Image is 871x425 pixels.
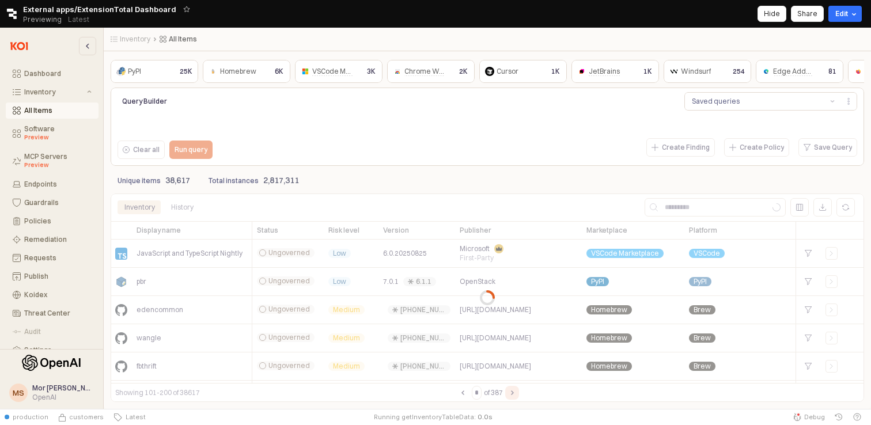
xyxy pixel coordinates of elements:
main: App Frame [104,28,871,409]
div: JetBrains1K [571,60,659,83]
span: Previewing [23,14,62,25]
span: JetBrains [589,67,620,76]
p: 254 [733,66,745,77]
button: Requests [6,250,99,266]
p: Query Builder [122,96,271,107]
nav: Breadcrumbs [111,35,613,44]
button: Hide app [758,6,786,22]
span: Edge Add-ons [773,67,820,76]
div: Requests [24,254,92,262]
button: MS [9,384,28,402]
button: Publish [6,268,99,284]
div: Cursor1K [479,60,567,83]
span: Mor [PERSON_NAME] [32,384,102,392]
p: Unique items [118,176,161,186]
button: Settings [6,342,99,358]
button: Audit [6,324,99,340]
p: Total instances [209,176,259,186]
button: Remediation [6,232,99,248]
div: Koidex [24,291,92,299]
div: OpenAI [32,393,94,402]
p: 1K [551,66,560,77]
p: Latest [68,15,89,24]
div: Windsurf [681,66,711,77]
button: Inventory [6,84,99,100]
p: Share [797,9,817,18]
button: Policies [6,213,99,229]
p: Run query [175,145,207,154]
button: Run query [169,141,213,159]
div: Settings [24,346,92,354]
p: 25K [180,66,192,77]
span: Latest [122,412,146,422]
button: Edit [828,6,862,22]
p: Create Policy [740,143,784,152]
div: Policies [24,217,92,225]
button: Menu [840,92,857,111]
button: History [830,409,848,425]
div: Homebrew [220,66,256,77]
div: MCP Servers [24,153,92,170]
div: Guardrails [24,199,92,207]
div: Inventory [24,88,85,96]
button: Software [6,121,99,146]
p: 2K [459,66,468,77]
button: Add app to favorites [181,3,192,15]
button: All Items [6,103,99,119]
button: Clear all [118,141,165,159]
span: VSCode Marketplace [312,67,380,76]
button: Source Control [53,409,108,425]
button: Show suggestions [825,93,839,110]
p: 6K [275,66,283,77]
button: MCP Servers [6,149,99,174]
div: Hide [764,6,780,21]
button: Debug [788,409,830,425]
button: Saved queries [685,93,825,110]
button: Save Query [798,138,857,157]
iframe: QueryBuildingItay [118,115,857,138]
div: Windsurf254 [664,60,751,83]
button: Releases and History [62,12,96,28]
button: Share app [791,6,824,22]
div: Saved queries [692,96,740,107]
div: Homebrew6K [203,60,290,83]
p: 3K [367,66,376,77]
div: Remediation [24,236,92,244]
div: PyPI [128,66,141,77]
p: Create Finding [662,143,710,152]
button: Create Policy [724,138,789,157]
p: 38,617 [165,174,190,187]
div: Edge Add-ons81 [756,60,843,83]
div: Progress circle [480,290,495,305]
p: Save Query [814,143,852,152]
p: 81 [828,66,836,77]
button: Guardrails [6,195,99,211]
div: Previewing Latest [23,12,96,28]
span: Chrome Web Store [404,67,466,76]
div: Chrome Web Store2K [387,60,475,83]
div: Dashboard [24,70,92,78]
div: Audit [24,328,92,336]
div: Endpoints [24,180,92,188]
div: Preview [24,161,92,170]
button: Endpoints [6,176,99,192]
div: Threat Center [24,309,92,317]
button: Create Finding [646,138,715,157]
button: Latest [108,409,150,425]
div: Software [24,125,92,142]
button: Dashboard [6,66,99,82]
div: PyPI25K [111,60,198,83]
div: MS [13,387,24,399]
div: All Items [24,107,92,115]
span: Running getInventoryTableData: [374,412,476,422]
span: Debug [804,412,825,422]
span: 0.0 s [478,412,493,422]
div: Preview [24,133,92,142]
div: VSCode Marketplace3K [295,60,383,83]
div: Publish [24,272,92,280]
p: 1K [643,66,652,77]
button: Koidex [6,287,99,303]
span: External apps/ExtensionTotal Dashboard [23,3,176,15]
p: Clear all [133,145,160,154]
span: customers [69,412,104,422]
